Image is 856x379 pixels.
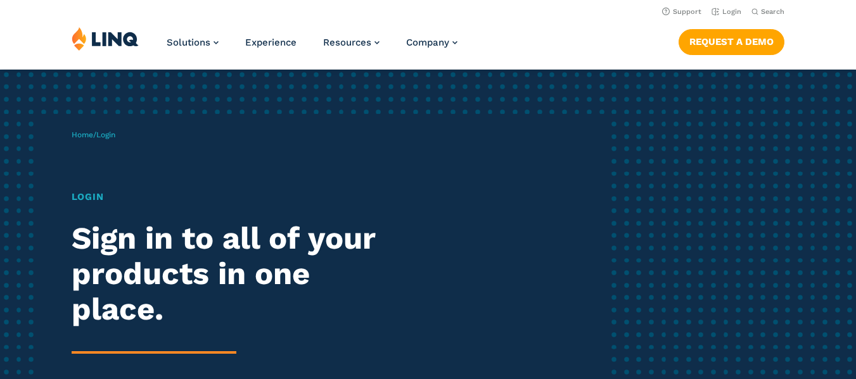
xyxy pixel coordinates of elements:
[679,29,784,54] a: Request a Demo
[72,221,402,327] h2: Sign in to all of your products in one place.
[245,37,297,48] a: Experience
[167,37,219,48] a: Solutions
[662,8,701,16] a: Support
[96,130,115,139] span: Login
[72,130,115,139] span: /
[712,8,741,16] a: Login
[323,37,380,48] a: Resources
[761,8,784,16] span: Search
[167,37,210,48] span: Solutions
[72,190,402,204] h1: Login
[72,130,93,139] a: Home
[167,27,457,68] nav: Primary Navigation
[679,27,784,54] nav: Button Navigation
[72,27,139,51] img: LINQ | K‑12 Software
[323,37,371,48] span: Resources
[406,37,457,48] a: Company
[751,7,784,16] button: Open Search Bar
[406,37,449,48] span: Company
